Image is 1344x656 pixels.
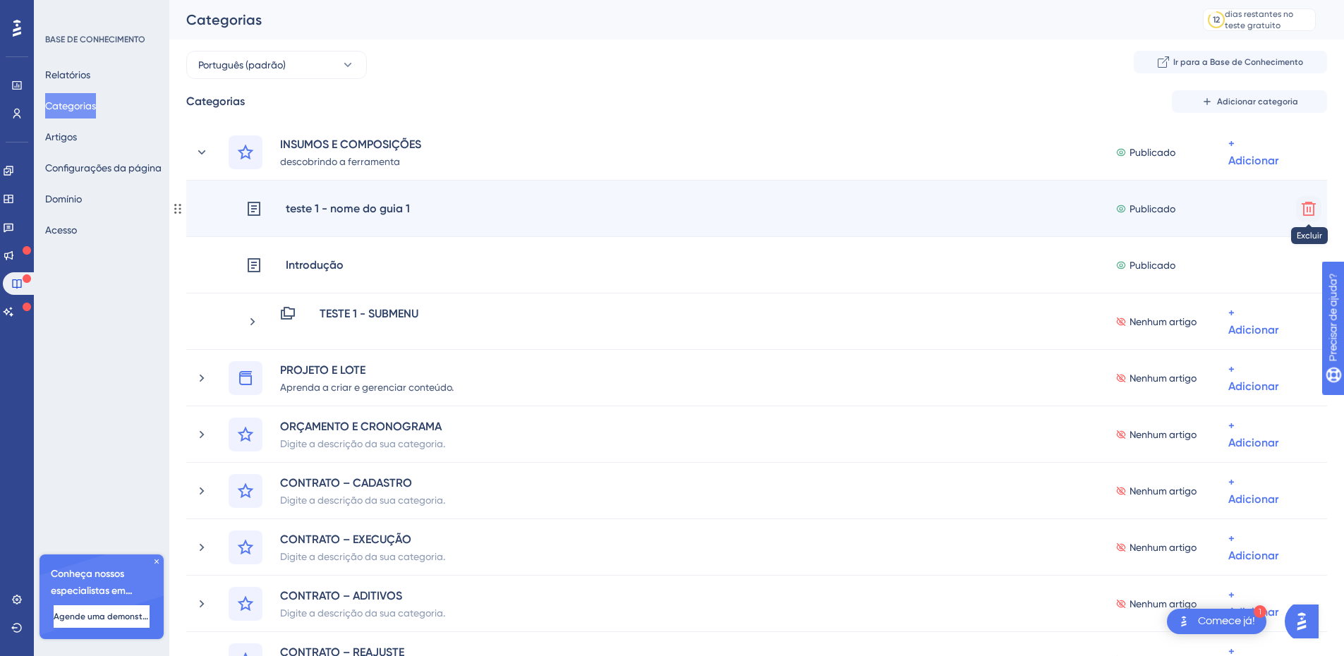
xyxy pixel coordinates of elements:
font: BASE DE CONHECIMENTO [45,35,145,44]
font: + Adicionar [1228,306,1278,336]
img: imagem-do-lançador-texto-alternativo [1175,613,1192,630]
font: ORÇAMENTO E CRONOGRAMA [280,420,442,433]
font: Domínio [45,193,82,205]
font: teste 1 - nome do guia 1 [286,202,410,215]
font: Nenhum artigo [1130,542,1197,553]
font: Categorias [45,100,96,111]
font: Configurações da página [45,162,162,174]
font: descobrindo a ferramenta [280,156,400,167]
font: Acesso [45,224,77,236]
button: Configurações da página [45,155,162,181]
font: Conheça nossos especialistas em integração 🎧 [51,568,133,614]
font: + Adicionar [1228,532,1278,562]
font: Aprenda a criar e gerenciar conteúdo. [280,382,454,393]
font: Agende uma demonstração [54,612,167,621]
font: Digite a descrição da sua categoria. [280,494,445,506]
button: Categorias [45,93,96,119]
font: CONTRATO – EXECUÇÃO [280,533,411,546]
font: Ir para a Base de Conhecimento [1173,57,1303,67]
iframe: Iniciador do Assistente de IA do UserGuiding [1285,600,1327,643]
font: CONTRATO – CADASTRO [280,476,412,490]
font: Digite a descrição da sua categoria. [280,438,445,449]
font: Publicado [1130,260,1175,271]
button: Relatórios [45,62,90,87]
font: + Adicionar [1228,137,1278,167]
font: Comece já! [1198,615,1255,626]
font: Publicado [1130,147,1175,158]
font: 1 [1258,608,1262,616]
button: Domínio [45,186,82,212]
font: Introdução [286,258,344,272]
font: 12 [1213,15,1220,25]
font: Digite a descrição da sua categoria. [280,607,445,619]
font: TESTE 1 - SUBMENU [320,307,418,320]
font: + Adicionar [1228,475,1278,506]
font: Adicionar categoria [1217,97,1298,107]
font: PROJETO E LOTE [280,363,365,377]
font: Nenhum artigo [1130,372,1197,384]
font: dias restantes no teste gratuito [1225,9,1293,30]
button: Adicionar categoria [1172,90,1327,113]
font: Precisar de ajuda? [33,6,121,17]
font: Categorias [186,11,262,28]
font: Categorias [186,95,245,108]
font: Digite a descrição da sua categoria. [280,551,445,562]
font: Nenhum artigo [1130,485,1197,497]
button: Ir para a Base de Conhecimento [1134,51,1327,73]
button: Artigos [45,124,77,150]
font: Artigos [45,131,77,142]
div: Abra a lista de verificação Comece!, módulos restantes: 1 [1167,609,1266,634]
font: Nenhum artigo [1130,316,1197,327]
font: INSUMOS E COMPOSIÇÕES [280,138,421,151]
font: + Adicionar [1228,588,1278,619]
font: Português (padrão) [198,59,286,71]
button: Português (padrão) [186,51,367,79]
font: CONTRATO – ADITIVOS [280,589,402,602]
font: Publicado [1130,203,1175,214]
font: Nenhum artigo [1130,429,1197,440]
button: Acesso [45,217,77,243]
font: + Adicionar [1228,363,1278,393]
font: + Adicionar [1228,419,1278,449]
font: Relatórios [45,69,90,80]
button: Agende uma demonstração [54,605,150,628]
font: Nenhum artigo [1130,598,1197,609]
